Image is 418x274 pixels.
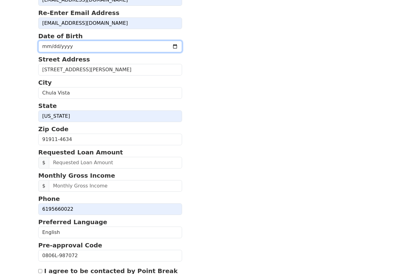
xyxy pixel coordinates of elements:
input: Street Address [38,64,182,76]
strong: Street Address [38,56,90,63]
strong: Re-Enter Email Address [38,9,119,17]
strong: Zip Code [38,125,69,133]
strong: Preferred Language [38,218,107,226]
strong: Date of Birth [38,32,83,40]
span: $ [38,157,49,168]
strong: Pre-approval Code [38,242,102,249]
input: City [38,87,182,99]
p: Monthly Gross Income [38,171,182,180]
span: $ [38,180,49,192]
input: Pre-approval Code [38,250,182,261]
input: Requested Loan Amount [49,157,182,168]
input: Monthly Gross Income [49,180,182,192]
input: Zip Code [38,134,182,145]
strong: City [38,79,52,86]
strong: Phone [38,195,60,202]
strong: Requested Loan Amount [38,149,123,156]
strong: State [38,102,57,109]
input: Re-Enter Email Address [38,17,182,29]
input: Phone [38,203,182,215]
